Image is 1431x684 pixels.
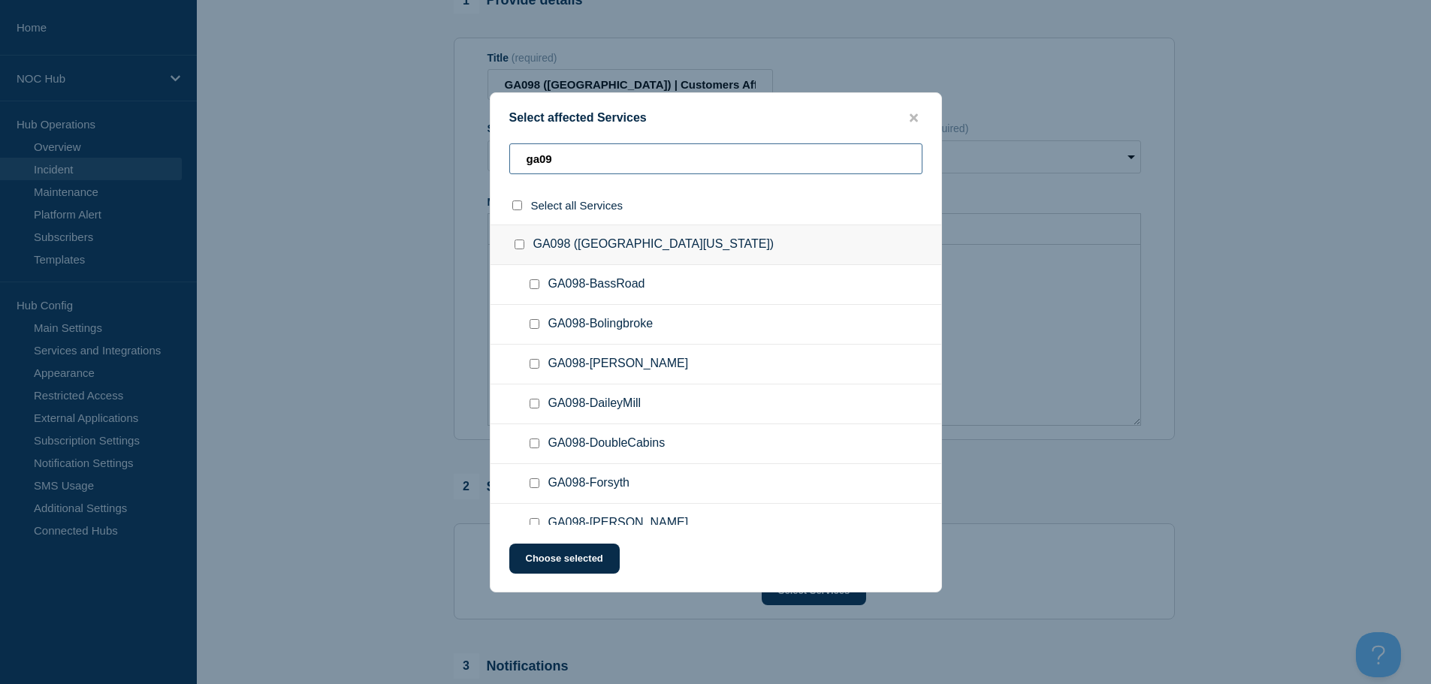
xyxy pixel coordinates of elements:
[491,111,941,125] div: Select affected Services
[515,240,524,249] input: GA098 (Central Georgia) checkbox
[509,143,922,174] input: Search
[548,277,645,292] span: GA098-BassRoad
[531,199,623,212] span: Select all Services
[530,399,539,408] input: GA098-DaileyMill checkbox
[530,518,539,528] input: GA098-Jackson checkbox
[491,224,941,265] div: GA098 ([GEOGRAPHIC_DATA][US_STATE])
[512,200,522,210] input: select all checkbox
[548,436,666,451] span: GA098-DoubleCabins
[548,317,654,332] span: GA098-Bolingbroke
[548,357,689,372] span: GA098-[PERSON_NAME]
[530,359,539,369] input: GA098-Brownlee checkbox
[548,516,689,531] span: GA098-[PERSON_NAME]
[530,478,539,488] input: GA098-Forsyth checkbox
[548,396,642,411] span: GA098-DaileyMill
[530,279,539,289] input: GA098-BassRoad checkbox
[548,476,629,491] span: GA098-Forsyth
[530,319,539,329] input: GA098-Bolingbroke checkbox
[905,111,922,125] button: close button
[530,438,539,448] input: GA098-DoubleCabins checkbox
[509,544,620,574] button: Choose selected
